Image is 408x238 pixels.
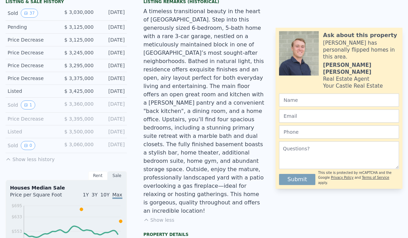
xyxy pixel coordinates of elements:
[6,153,55,163] button: Show less history
[88,171,108,180] div: Rent
[64,24,94,30] span: $ 3,125,000
[99,115,125,122] div: [DATE]
[99,88,125,95] div: [DATE]
[64,9,94,15] span: $ 3,030,000
[8,49,59,56] div: Price Decrease
[8,100,59,109] div: Sold
[99,75,125,82] div: [DATE]
[100,192,109,197] span: 10Y
[11,203,22,208] tspan: $695
[362,176,389,179] a: Terms of Service
[323,31,397,39] div: Ask about this property
[323,82,383,89] div: Your Castle Real Estate
[64,101,94,107] span: $ 3,360,000
[8,9,59,18] div: Sold
[99,9,125,18] div: [DATE]
[112,192,122,199] span: Max
[279,125,399,139] input: Phone
[323,62,399,76] div: [PERSON_NAME] [PERSON_NAME]
[11,214,22,219] tspan: $633
[99,141,125,150] div: [DATE]
[83,192,89,197] span: 1Y
[92,192,98,197] span: 3Y
[64,63,94,68] span: $ 3,295,000
[64,88,94,94] span: $ 3,425,000
[8,115,59,122] div: Price Decrease
[64,50,94,55] span: $ 3,245,000
[21,9,38,18] button: View historical data
[279,174,315,185] button: Submit
[10,184,122,191] div: Houses Median Sale
[99,62,125,69] div: [DATE]
[21,141,35,150] button: View historical data
[64,116,94,122] span: $ 3,395,000
[21,100,35,109] button: View historical data
[318,170,399,185] div: This site is protected by reCAPTCHA and the Google and apply.
[99,36,125,43] div: [DATE]
[64,129,94,134] span: $ 3,500,000
[99,100,125,109] div: [DATE]
[64,142,94,147] span: $ 3,060,000
[323,39,399,60] div: [PERSON_NAME] has personally flipped homes in this area.
[11,229,22,234] tspan: $553
[64,76,94,81] span: $ 3,375,000
[279,94,399,107] input: Name
[64,37,94,43] span: $ 3,125,000
[8,62,59,69] div: Price Decrease
[8,128,59,135] div: Listed
[143,232,265,237] div: Property details
[8,88,59,95] div: Listed
[99,128,125,135] div: [DATE]
[99,49,125,56] div: [DATE]
[108,171,127,180] div: Sale
[8,141,59,150] div: Sold
[99,24,125,30] div: [DATE]
[8,75,59,82] div: Price Decrease
[331,176,353,179] a: Privacy Policy
[8,36,59,43] div: Price Decrease
[279,109,399,123] input: Email
[323,76,369,82] div: Real Estate Agent
[143,7,265,215] div: A timeless transitional beauty in the heart of [GEOGRAPHIC_DATA]. Step into this generously sized...
[8,24,59,30] div: Pending
[143,217,174,223] button: Show less
[10,191,66,202] div: Price per Square Foot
